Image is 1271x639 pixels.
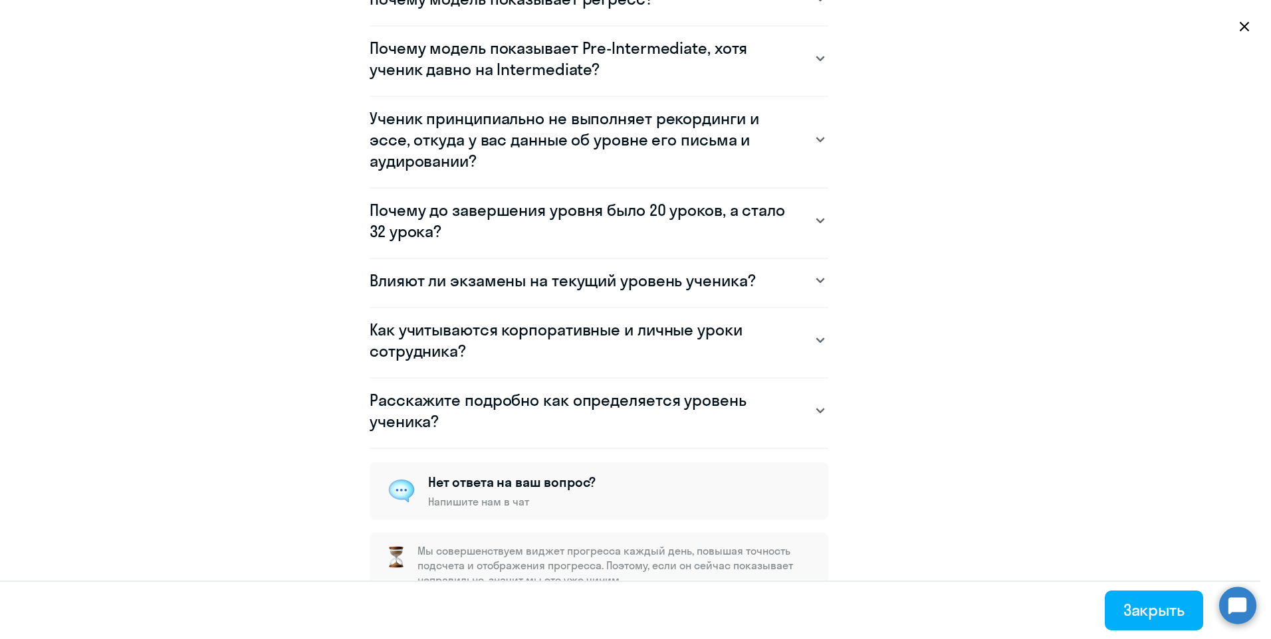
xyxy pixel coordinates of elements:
[370,199,802,242] h3: Почему до завершения уровня было 20 уроков, а стало 32 урока?
[1105,591,1203,630] button: Закрыть
[370,270,755,291] h3: Влияют ли экзамены на текущий уровень ученика?
[370,108,802,171] h3: Ученик принципиально не выполняет рекординги и эссе, откуда у вас данные об уровне его письма и а...
[370,389,802,432] h3: Расскажите подробно как определяется уровень ученика?
[370,37,802,80] h3: Почему модель показывает Pre-Intermediate, хотя ученик давно на Intermediate?
[1123,599,1185,620] div: Закрыть
[370,319,802,361] h3: Как учитываются корпоративные и личные уроки сотрудника?
[428,473,596,492] h5: Нет ответа на ваш вопрос?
